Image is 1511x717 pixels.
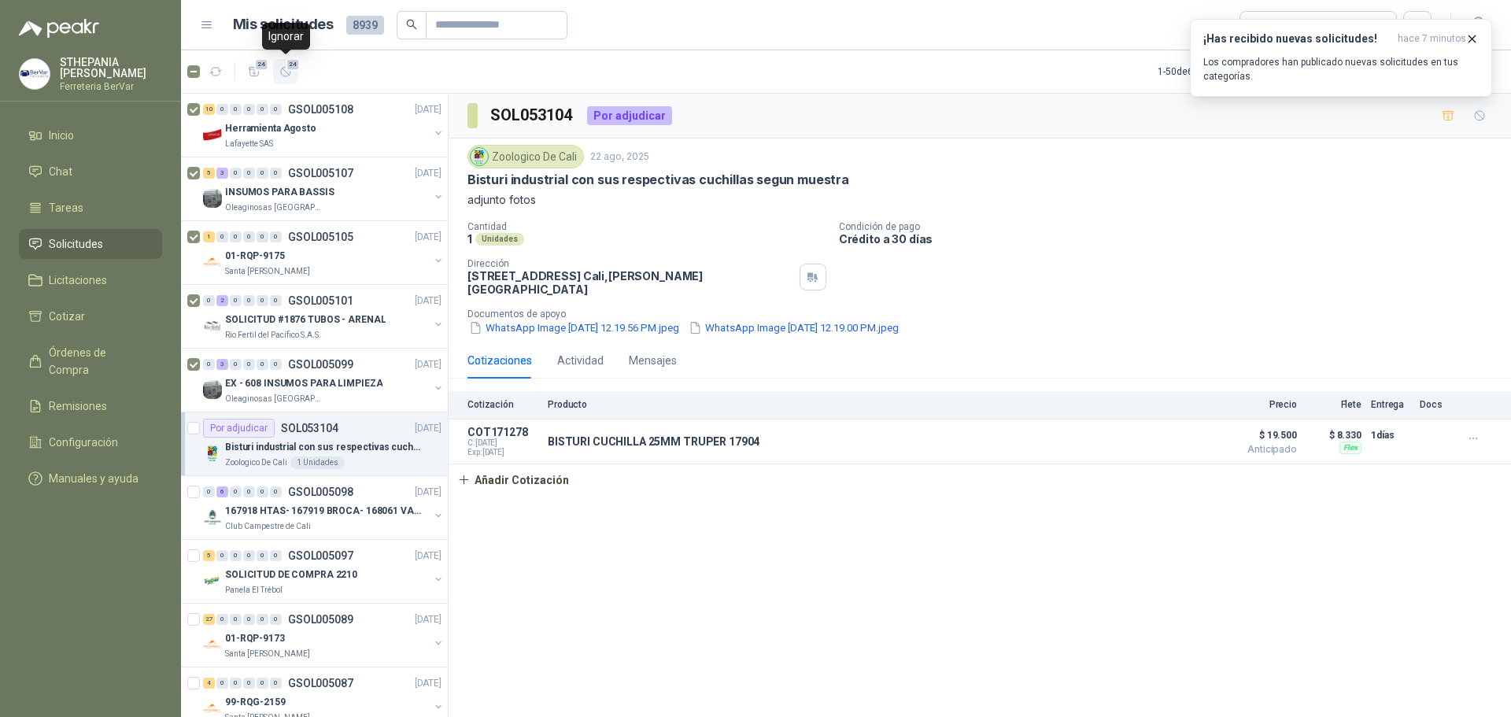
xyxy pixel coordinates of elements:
[225,201,324,214] p: Oleaginosas [GEOGRAPHIC_DATA][PERSON_NAME]
[415,676,441,691] p: [DATE]
[225,504,421,519] p: 167918 HTAS- 167919 BROCA- 168061 VALVULA
[216,359,228,370] div: 3
[490,103,574,128] h3: SOL053104
[225,520,311,533] p: Club Campestre de Cali
[216,295,228,306] div: 2
[270,359,282,370] div: 0
[203,482,445,533] a: 0 6 0 0 0 0 GSOL005098[DATE] Company Logo167918 HTAS- 167919 BROCA- 168061 VALVULAClub Campestre ...
[243,614,255,625] div: 0
[288,359,353,370] p: GSOL005099
[288,231,353,242] p: GSOL005105
[225,695,286,710] p: 99-RQG-2159
[415,612,441,627] p: [DATE]
[243,295,255,306] div: 0
[243,104,255,115] div: 0
[225,440,421,455] p: Bisturi industrial con sus respectivas cuchillas segun muestra
[288,486,353,497] p: GSOL005098
[49,308,85,325] span: Cotizar
[19,229,162,259] a: Solicitudes
[20,59,50,89] img: Company Logo
[216,168,228,179] div: 3
[225,376,382,391] p: EX - 608 INSUMOS PARA LIMPIEZA
[216,550,228,561] div: 0
[230,231,242,242] div: 0
[415,357,441,372] p: [DATE]
[1398,32,1466,46] span: hace 7 minutos
[467,172,849,188] p: Bisturi industrial con sus respectivas cuchillas segun muestra
[243,359,255,370] div: 0
[270,231,282,242] div: 0
[225,567,357,582] p: SOLICITUD DE COMPRA 2210
[288,168,353,179] p: GSOL005107
[225,138,273,150] p: Lafayette SAS
[262,23,310,50] div: Ignorar
[225,329,321,342] p: Rio Fertil del Pacífico S.A.S.
[288,550,353,561] p: GSOL005097
[203,419,275,438] div: Por adjudicar
[467,258,793,269] p: Dirección
[467,232,472,246] p: 1
[587,106,672,125] div: Por adjudicar
[203,231,215,242] div: 1
[257,359,268,370] div: 0
[467,399,538,410] p: Cotización
[203,614,215,625] div: 27
[203,635,222,654] img: Company Logo
[203,444,222,463] img: Company Logo
[548,399,1209,410] p: Producto
[60,57,162,79] p: STHEPANIA [PERSON_NAME]
[216,678,228,689] div: 0
[415,294,441,309] p: [DATE]
[203,546,445,597] a: 5 0 0 0 0 0 GSOL005097[DATE] Company LogoSOLICITUD DE COMPRA 2210Panela El Trébol
[471,148,488,165] img: Company Logo
[230,678,242,689] div: 0
[288,104,353,115] p: GSOL005108
[257,231,268,242] div: 0
[1371,426,1410,445] p: 1 días
[1203,32,1391,46] h3: ¡Has recibido nuevas solicitudes!
[225,121,316,136] p: Herramienta Agosto
[225,265,310,278] p: Santa [PERSON_NAME]
[243,168,255,179] div: 0
[181,412,448,476] a: Por adjudicarSOL053104[DATE] Company LogoBisturi industrial con sus respectivas cuchillas segun m...
[19,193,162,223] a: Tareas
[230,614,242,625] div: 0
[203,486,215,497] div: 0
[270,550,282,561] div: 0
[19,464,162,493] a: Manuales y ayuda
[415,485,441,500] p: [DATE]
[415,549,441,564] p: [DATE]
[467,448,538,457] span: Exp: [DATE]
[270,104,282,115] div: 0
[203,253,222,272] img: Company Logo
[225,312,386,327] p: SOLICITUD #1876 TUBOS - ARENAL
[49,272,107,289] span: Licitaciones
[257,550,268,561] div: 0
[467,145,584,168] div: Zoologico De Cali
[406,19,417,30] span: search
[19,120,162,150] a: Inicio
[467,269,793,296] p: [STREET_ADDRESS] Cali , [PERSON_NAME][GEOGRAPHIC_DATA]
[590,150,649,164] p: 22 ago, 2025
[225,584,283,597] p: Panela El Trébol
[839,221,1505,232] p: Condición de pago
[203,104,215,115] div: 10
[203,610,445,660] a: 27 0 0 0 0 0 GSOL005089[DATE] Company Logo01-RQP-9173Santa [PERSON_NAME]
[1371,399,1410,410] p: Entrega
[449,464,578,496] button: Añadir Cotización
[49,397,107,415] span: Remisiones
[548,435,759,448] p: BISTURI CUCHILLA 25MM TRUPER 17904
[415,230,441,245] p: [DATE]
[203,100,445,150] a: 10 0 0 0 0 0 GSOL005108[DATE] Company LogoHerramienta AgostoLafayette SAS
[230,168,242,179] div: 0
[1306,399,1361,410] p: Flete
[270,614,282,625] div: 0
[288,295,353,306] p: GSOL005101
[49,163,72,180] span: Chat
[49,199,83,216] span: Tareas
[270,295,282,306] div: 0
[242,59,267,84] button: 24
[257,614,268,625] div: 0
[270,678,282,689] div: 0
[415,166,441,181] p: [DATE]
